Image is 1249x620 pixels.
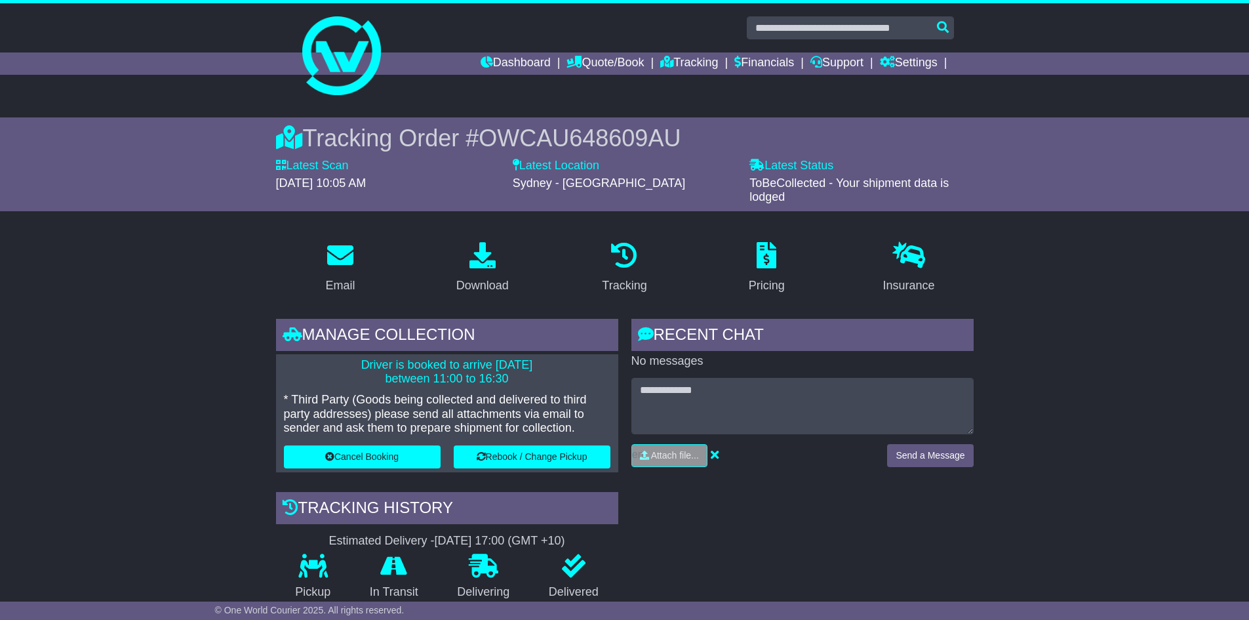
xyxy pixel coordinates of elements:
[513,159,599,173] label: Latest Location
[276,492,618,527] div: Tracking history
[435,534,565,548] div: [DATE] 17:00 (GMT +10)
[529,585,618,600] p: Delivered
[740,238,793,299] a: Pricing
[479,125,681,152] span: OWCAU648609AU
[317,238,363,299] a: Email
[749,159,833,173] label: Latest Status
[875,238,943,299] a: Insurance
[880,52,938,75] a: Settings
[734,52,794,75] a: Financials
[448,238,517,299] a: Download
[602,277,646,295] div: Tracking
[810,52,863,75] a: Support
[438,585,530,600] p: Delivering
[566,52,644,75] a: Quote/Book
[481,52,551,75] a: Dashboard
[660,52,718,75] a: Tracking
[284,358,610,386] p: Driver is booked to arrive [DATE] between 11:00 to 16:30
[276,124,974,152] div: Tracking Order #
[513,176,685,190] span: Sydney - [GEOGRAPHIC_DATA]
[276,319,618,354] div: Manage collection
[276,159,349,173] label: Latest Scan
[215,605,405,615] span: © One World Courier 2025. All rights reserved.
[883,277,935,295] div: Insurance
[456,277,509,295] div: Download
[454,445,610,468] button: Rebook / Change Pickup
[276,176,367,190] span: [DATE] 10:05 AM
[749,277,785,295] div: Pricing
[631,319,974,354] div: RECENT CHAT
[284,445,441,468] button: Cancel Booking
[325,277,355,295] div: Email
[631,354,974,369] p: No messages
[284,393,610,436] p: * Third Party (Goods being collected and delivered to third party addresses) please send all atta...
[276,534,618,548] div: Estimated Delivery -
[887,444,973,467] button: Send a Message
[593,238,655,299] a: Tracking
[276,585,351,600] p: Pickup
[749,176,949,204] span: ToBeCollected - Your shipment data is lodged
[350,585,438,600] p: In Transit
